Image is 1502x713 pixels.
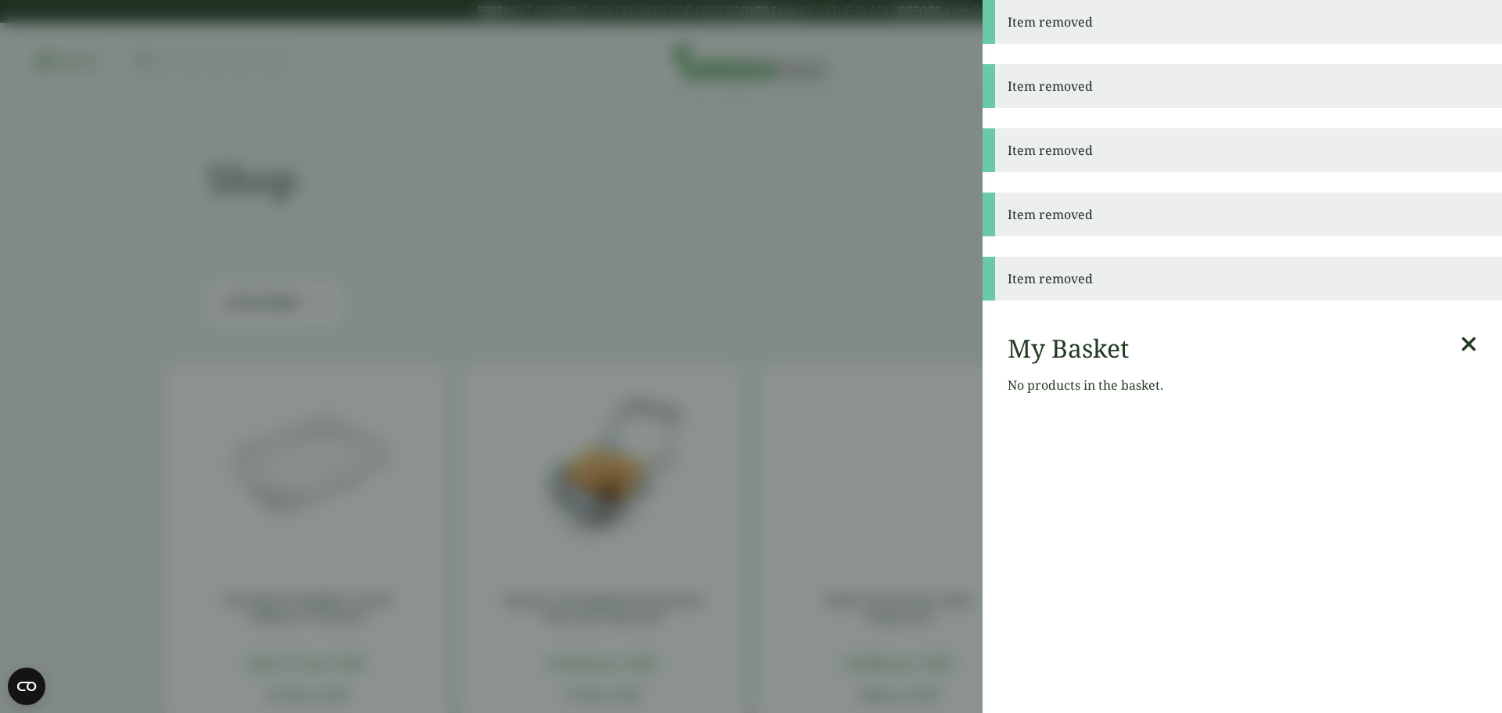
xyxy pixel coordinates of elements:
[983,193,1502,236] div: Item removed
[983,64,1502,108] div: Item removed
[983,257,1502,301] div: Item removed
[8,668,45,705] button: Open CMP widget
[983,128,1502,172] div: Item removed
[1008,333,1129,363] h2: My Basket
[1008,376,1477,394] p: No products in the basket.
